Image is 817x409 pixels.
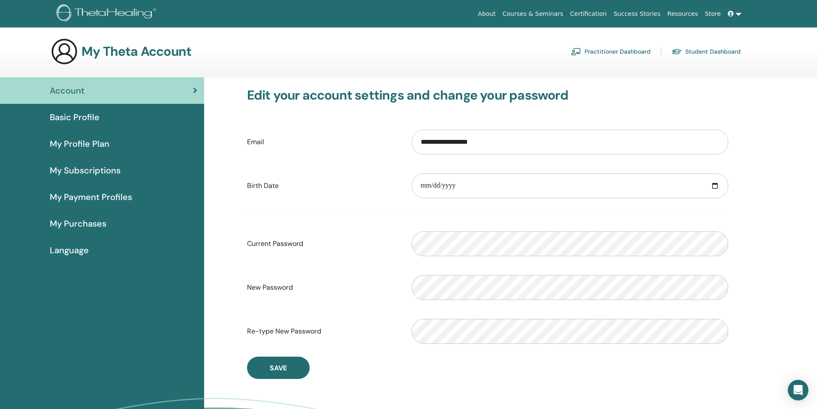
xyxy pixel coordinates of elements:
[571,48,581,55] img: chalkboard-teacher.svg
[51,38,78,65] img: generic-user-icon.jpg
[788,380,808,400] div: Open Intercom Messenger
[50,217,106,230] span: My Purchases
[50,111,99,124] span: Basic Profile
[610,6,664,22] a: Success Stories
[50,84,84,97] span: Account
[247,357,310,379] button: Save
[241,178,405,194] label: Birth Date
[672,45,741,58] a: Student Dashboard
[571,45,651,58] a: Practitioner Dashboard
[50,244,89,257] span: Language
[50,137,109,150] span: My Profile Plan
[81,44,191,59] h3: My Theta Account
[664,6,702,22] a: Resources
[567,6,610,22] a: Certification
[241,323,405,339] label: Re-type New Password
[247,88,728,103] h3: Edit your account settings and change your password
[672,48,682,55] img: graduation-cap.svg
[241,236,405,252] label: Current Password
[499,6,567,22] a: Courses & Seminars
[57,4,159,24] img: logo.png
[241,134,405,150] label: Email
[50,191,132,203] span: My Payment Profiles
[241,279,405,296] label: New Password
[474,6,499,22] a: About
[702,6,724,22] a: Store
[270,364,287,373] span: Save
[50,164,121,177] span: My Subscriptions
